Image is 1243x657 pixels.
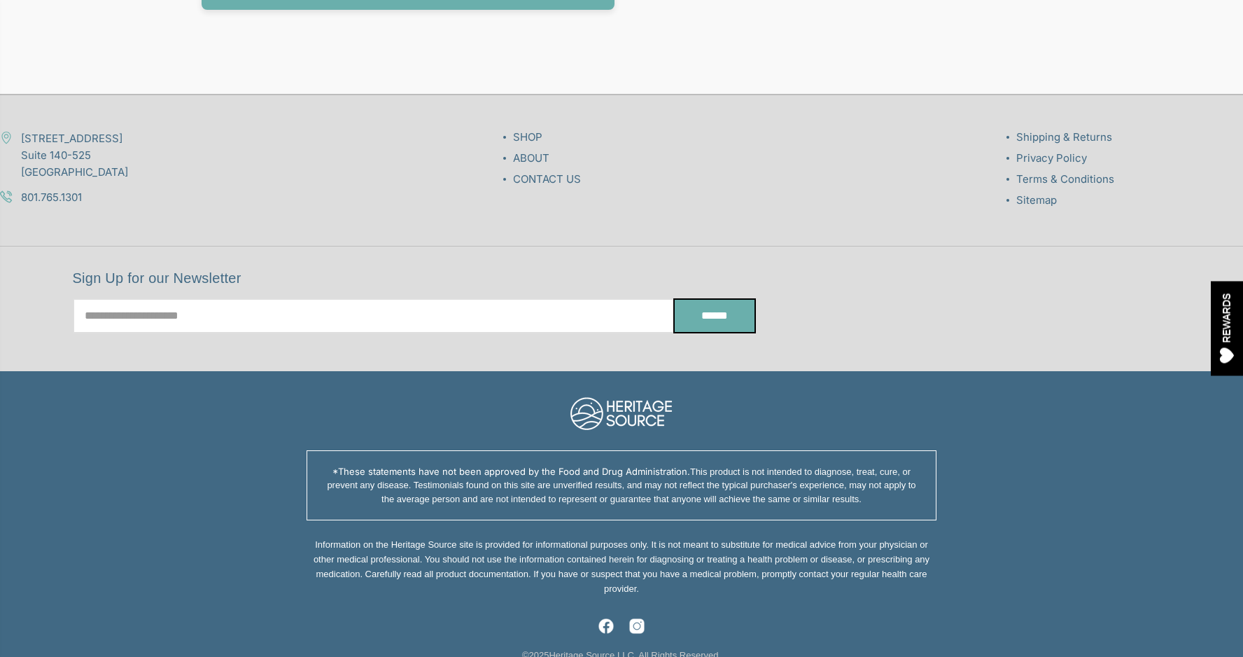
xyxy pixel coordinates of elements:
[598,618,615,635] img: Facebook
[1016,172,1114,186] a: Terms & Conditions
[1016,130,1112,144] a: Shipping & Returns
[73,270,757,286] h5: Sign Up for our Newsletter
[628,618,645,635] img: Instagram
[332,466,690,477] strong: *These statements have not been approved by the Food and Drug Administration.
[1016,193,1057,207] a: Sitemap
[513,130,542,144] a: SHOP
[513,151,549,165] a: ABOUT
[307,538,936,596] div: Information on the Heritage Source site is provided for informational purposes only. It is not me...
[307,450,936,521] div: This product is not intended to diagnose, treat, cure, or prevent any disease. Testimonials found...
[21,189,82,206] a: 801.765.1301
[513,172,581,186] a: CONTACT US
[1016,151,1087,165] a: Privacy Policy
[21,130,128,181] span: [STREET_ADDRESS] Suite 140-525 [GEOGRAPHIC_DATA]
